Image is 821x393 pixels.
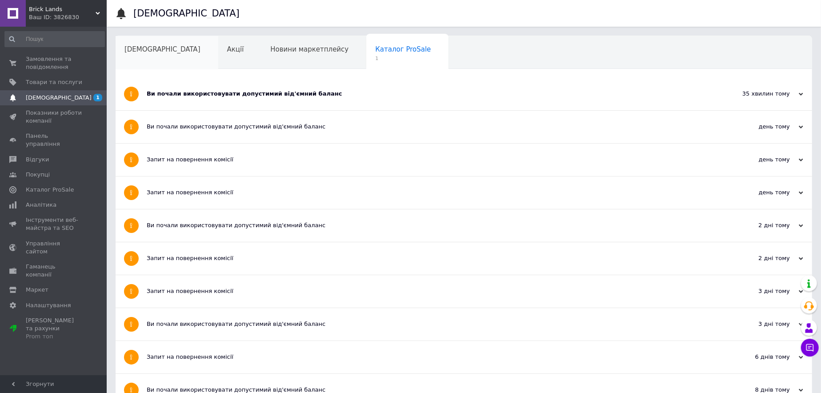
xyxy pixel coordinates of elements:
[29,13,107,21] div: Ваш ID: 3826830
[147,287,714,295] div: Запит на повернення комісії
[714,156,803,164] div: день тому
[26,78,82,86] span: Товари та послуги
[147,254,714,262] div: Запит на повернення комісії
[714,188,803,196] div: день тому
[26,94,92,102] span: [DEMOGRAPHIC_DATA]
[375,55,431,62] span: 1
[26,216,82,232] span: Інструменти веб-майстра та SEO
[26,55,82,71] span: Замовлення та повідомлення
[29,5,96,13] span: Brick Lands
[26,263,82,279] span: Гаманець компанії
[26,171,50,179] span: Покупці
[147,320,714,328] div: Ви почали використовувати допустимий від'ємний баланс
[714,353,803,361] div: 6 днів тому
[26,333,82,341] div: Prom топ
[26,301,71,309] span: Налаштування
[270,45,348,53] span: Новини маркетплейсу
[227,45,244,53] span: Акції
[714,254,803,262] div: 2 дні тому
[147,156,714,164] div: Запит на повернення комісії
[124,45,200,53] span: [DEMOGRAPHIC_DATA]
[714,221,803,229] div: 2 дні тому
[714,320,803,328] div: 3 дні тому
[93,94,102,101] span: 1
[147,353,714,361] div: Запит на повернення комісії
[147,188,714,196] div: Запит на повернення комісії
[26,240,82,256] span: Управління сайтом
[4,31,105,47] input: Пошук
[26,286,48,294] span: Маркет
[26,132,82,148] span: Панель управління
[147,123,714,131] div: Ви почали використовувати допустимий від'ємний баланс
[375,45,431,53] span: Каталог ProSale
[147,90,714,98] div: Ви почали використовувати допустимий від'ємний баланс
[801,339,819,357] button: Чат з покупцем
[26,317,82,341] span: [PERSON_NAME] та рахунки
[26,109,82,125] span: Показники роботи компанії
[714,123,803,131] div: день тому
[26,201,56,209] span: Аналітика
[26,156,49,164] span: Відгуки
[147,221,714,229] div: Ви почали використовувати допустимий від'ємний баланс
[714,287,803,295] div: 3 дні тому
[26,186,74,194] span: Каталог ProSale
[714,90,803,98] div: 35 хвилин тому
[133,8,240,19] h1: [DEMOGRAPHIC_DATA]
